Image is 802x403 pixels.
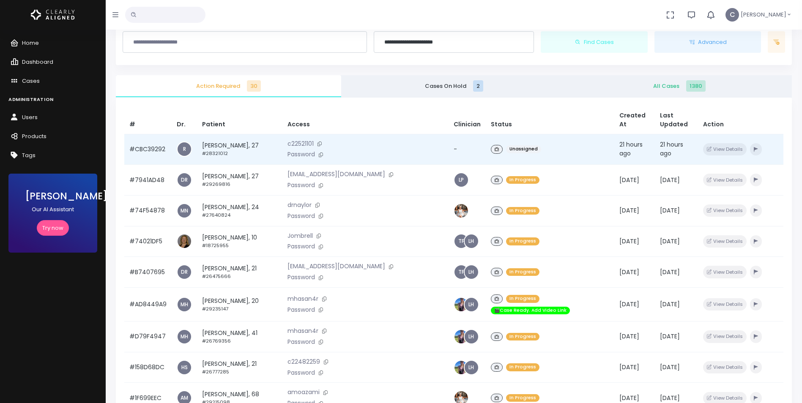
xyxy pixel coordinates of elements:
td: - [449,134,486,165]
span: In Progress [506,176,539,184]
a: TF [454,265,468,279]
small: #28321012 [202,150,228,157]
td: [PERSON_NAME], 21 [197,352,282,383]
td: #D79F4947 [124,321,172,352]
span: All Cases [573,82,785,90]
a: DR [178,173,191,187]
span: Users [22,113,38,121]
p: mhasan4r [287,327,443,336]
a: MN [178,204,191,218]
span: Tags [22,151,36,159]
a: TF [454,234,468,248]
button: View Details [703,330,747,343]
th: Clinician [449,106,486,134]
span: [DATE] [660,176,680,184]
p: mhasan4r [287,294,443,304]
span: [DATE] [660,363,680,371]
p: Password [287,368,443,378]
td: [PERSON_NAME], 21 [197,257,282,288]
small: #29269816 [202,181,230,188]
p: Password [287,212,443,221]
span: In Progress [506,207,539,215]
span: [DATE] [660,206,680,215]
span: [DATE] [660,332,680,340]
span: C [725,8,739,22]
td: [PERSON_NAME], 41 [197,321,282,352]
th: Access [282,106,449,134]
td: #74021DF5 [124,226,172,257]
span: In Progress [506,363,539,371]
p: Password [287,242,443,251]
p: drnaylor [287,201,443,210]
th: Last Updated [655,106,698,134]
a: LH [465,234,478,248]
td: #158D68DC [124,352,172,383]
button: Find Cases [541,31,648,53]
p: amoazami [287,388,443,397]
button: View Details [703,143,747,155]
span: 21 hours ago [660,140,683,158]
td: [PERSON_NAME], 10 [197,226,282,257]
span: DR [178,265,191,279]
span: Products [22,132,47,140]
p: Password [287,305,443,315]
span: [DATE] [619,394,639,402]
img: Logo Horizontal [31,6,75,24]
a: LH [465,265,478,279]
span: 21 hours ago [619,140,643,158]
span: [DATE] [619,300,639,308]
span: [DATE] [660,300,680,308]
td: [PERSON_NAME], 27 [197,134,282,165]
span: [DATE] [619,268,639,276]
span: In Progress [506,268,539,276]
span: Cases [22,77,40,85]
p: [EMAIL_ADDRESS][DOMAIN_NAME] [287,170,443,179]
span: Action Required [123,82,334,90]
td: [PERSON_NAME], 24 [197,195,282,226]
a: LH [465,361,478,374]
th: Created At [614,106,655,134]
a: LH [465,330,478,343]
p: Jombrell [287,231,443,241]
span: Home [22,39,39,47]
p: Password [287,273,443,282]
th: Action [698,106,783,134]
span: [PERSON_NAME] [741,11,786,19]
small: #26777285 [202,368,229,375]
span: 🎬Case Ready. Add Video Link [491,307,570,315]
button: View Details [703,204,747,217]
td: [PERSON_NAME], 20 [197,288,282,321]
small: #26475666 [202,273,231,280]
span: 1380 [686,80,706,92]
a: LH [465,298,478,311]
span: In Progress [506,295,539,303]
span: Cases On Hold [348,82,560,90]
th: Dr. [172,106,197,134]
h3: [PERSON_NAME] [25,191,80,202]
span: Unassigned [506,145,541,153]
a: MH [178,330,191,343]
p: Our AI Assistant [25,205,80,214]
p: c22521101 [287,139,443,149]
small: #26769356 [202,338,231,344]
small: #18725955 [202,242,229,249]
a: R [178,142,191,156]
small: #27640824 [202,212,230,218]
th: # [124,106,172,134]
span: Dashboard [22,58,53,66]
span: [DATE] [619,206,639,215]
button: View Details [703,361,747,373]
a: LP [454,173,468,187]
span: [DATE] [660,268,680,276]
span: HS [178,361,191,374]
span: 30 [247,80,261,92]
span: [DATE] [660,394,680,402]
